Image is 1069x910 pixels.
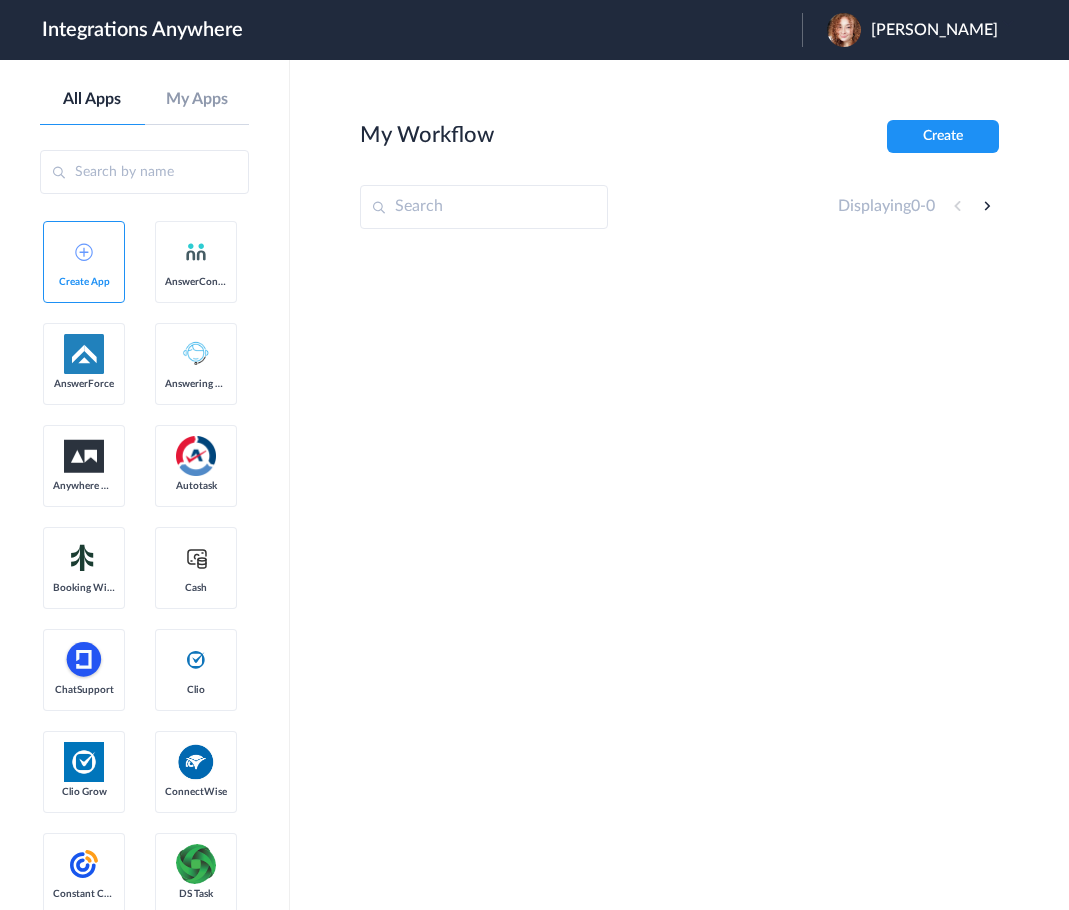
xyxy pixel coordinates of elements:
span: Anywhere Works [53,480,115,492]
span: AnswerConnect [165,276,227,288]
span: DS Task [165,888,227,900]
input: Search [360,185,608,229]
span: Autotask [165,480,227,492]
img: af-app-logo.svg [64,334,104,374]
span: AnswerForce [53,378,115,390]
h2: My Workflow [360,122,494,148]
img: cash-logo.svg [184,546,209,570]
span: Create App [53,276,115,288]
input: Search by name [40,150,249,194]
span: Constant Contact [53,888,115,900]
button: Create [887,120,999,153]
img: Answering_service.png [176,334,216,374]
img: autotask.png [176,436,216,476]
span: 0 [926,198,935,214]
img: clio-logo.svg [184,648,208,672]
img: answerconnect-logo.svg [184,240,208,264]
span: Clio Grow [53,786,115,798]
h4: Displaying - [838,197,935,216]
a: My Apps [145,90,250,109]
img: chatsupport-icon.svg [64,640,104,680]
img: me.png [827,13,861,47]
span: 0 [911,198,920,214]
span: [PERSON_NAME] [871,21,998,40]
img: Setmore_Logo.svg [64,540,104,576]
span: Booking Widget [53,582,115,594]
span: Clio [165,684,227,696]
span: Cash [165,582,227,594]
span: ChatSupport [53,684,115,696]
h1: Integrations Anywhere [42,18,243,42]
img: distributedSource.png [176,844,216,884]
img: Clio.jpg [64,742,104,782]
img: add-icon.svg [75,243,93,261]
span: Answering Service [165,378,227,390]
span: ConnectWise [165,786,227,798]
img: connectwise.png [176,742,216,781]
a: All Apps [40,90,145,109]
img: aww.png [64,440,104,473]
img: constant-contact.svg [64,844,104,884]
